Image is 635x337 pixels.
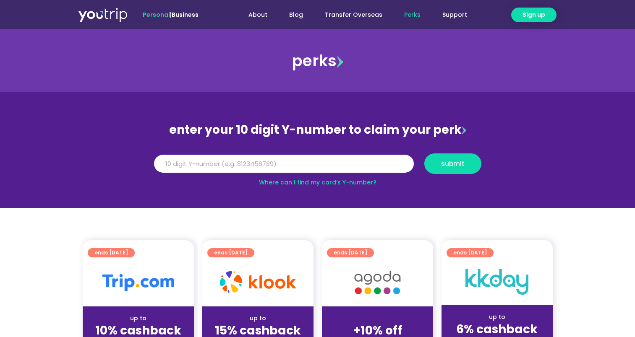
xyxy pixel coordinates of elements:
[154,155,414,173] input: 10 digit Y-number (e.g. 8123456789)
[94,248,128,257] span: ends [DATE]
[207,248,254,257] a: ends [DATE]
[393,7,431,23] a: Perks
[238,7,278,23] a: About
[448,313,546,321] div: up to
[88,248,135,257] a: ends [DATE]
[214,248,248,257] span: ends [DATE]
[314,7,393,23] a: Transfer Overseas
[431,7,478,23] a: Support
[453,248,487,257] span: ends [DATE]
[441,161,465,167] span: submit
[424,153,481,174] button: submit
[334,248,367,257] span: ends [DATE]
[511,8,557,22] a: Sign up
[278,7,314,23] a: Blog
[172,10,199,19] a: Business
[150,119,486,141] div: enter your 10 digit Y-number to claim your perk
[327,248,374,257] a: ends [DATE]
[221,7,478,23] nav: Menu
[89,314,187,323] div: up to
[143,10,199,19] span: |
[447,248,494,257] a: ends [DATE]
[143,10,170,19] span: Personal
[370,314,385,322] span: up to
[209,314,307,323] div: up to
[523,10,545,19] span: Sign up
[154,153,481,180] form: Y Number
[259,178,376,187] a: Where can I find my card’s Y-number?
